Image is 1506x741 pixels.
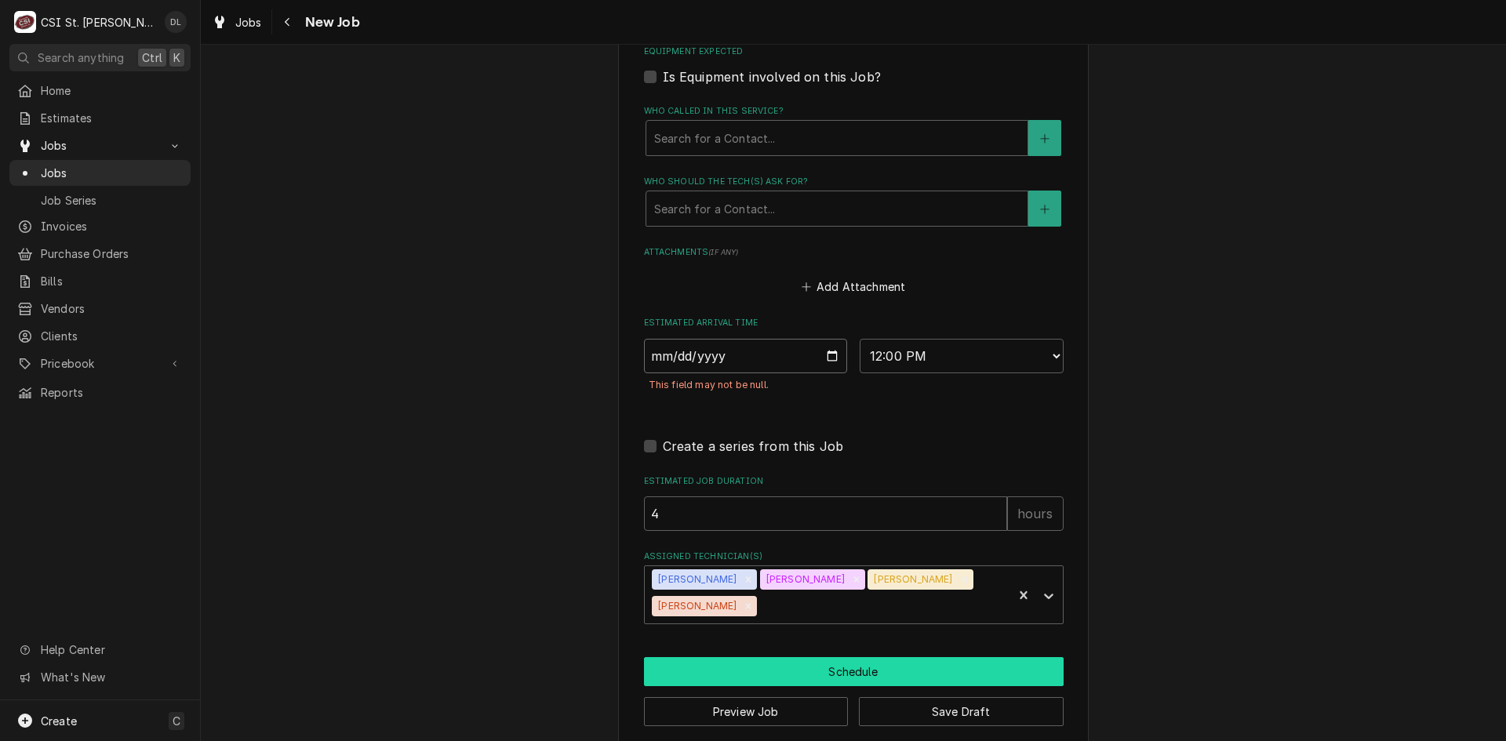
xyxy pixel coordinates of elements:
[206,9,268,35] a: Jobs
[644,176,1064,188] label: Who should the tech(s) ask for?
[860,339,1064,373] select: Time Select
[644,657,1064,686] div: Button Group Row
[740,569,757,590] div: Remove Mike Barnett
[1028,120,1061,156] button: Create New Contact
[859,697,1064,726] button: Save Draft
[740,596,757,616] div: Remove Jeff George
[798,276,908,298] button: Add Attachment
[9,78,191,104] a: Home
[1028,191,1061,227] button: Create New Contact
[708,248,738,256] span: ( if any )
[644,657,1064,726] div: Button Group
[9,187,191,213] a: Job Series
[644,45,1064,85] div: Equipment Expected
[868,569,955,590] div: [PERSON_NAME]
[9,323,191,349] a: Clients
[663,67,881,86] label: Is Equipment involved on this Job?
[644,475,1064,531] div: Estimated Job Duration
[41,714,77,728] span: Create
[173,49,180,66] span: K
[9,380,191,405] a: Reports
[644,475,1064,488] label: Estimated Job Duration
[173,713,180,729] span: C
[41,82,183,99] span: Home
[41,245,183,262] span: Purchase Orders
[235,14,262,31] span: Jobs
[9,213,191,239] a: Invoices
[41,165,183,181] span: Jobs
[9,160,191,186] a: Jobs
[644,339,848,373] input: Date
[663,437,844,456] label: Create a series from this Job
[41,641,181,658] span: Help Center
[1040,204,1049,215] svg: Create New Contact
[9,241,191,267] a: Purchase Orders
[644,176,1064,227] div: Who should the tech(s) ask for?
[142,49,162,66] span: Ctrl
[644,246,1064,298] div: Attachments
[41,328,183,344] span: Clients
[9,637,191,663] a: Go to Help Center
[14,11,36,33] div: CSI St. Louis's Avatar
[41,218,183,234] span: Invoices
[41,669,181,685] span: What's New
[9,268,191,294] a: Bills
[644,45,1064,58] label: Equipment Expected
[14,11,36,33] div: C
[9,44,191,71] button: Search anythingCtrlK
[41,192,183,209] span: Job Series
[275,9,300,35] button: Navigate back
[1007,496,1064,531] div: hours
[956,569,973,590] div: Remove Steve Heppermann
[38,49,124,66] span: Search anything
[9,133,191,158] a: Go to Jobs
[41,300,183,317] span: Vendors
[644,657,1064,686] button: Schedule
[300,12,360,33] span: New Job
[644,105,1064,156] div: Who called in this service?
[652,569,740,590] div: [PERSON_NAME]
[9,664,191,690] a: Go to What's New
[760,569,848,590] div: [PERSON_NAME]
[644,246,1064,259] label: Attachments
[41,14,156,31] div: CSI St. [PERSON_NAME]
[165,11,187,33] div: DL
[41,384,183,401] span: Reports
[9,296,191,321] a: Vendors
[644,697,849,726] button: Preview Job
[652,596,740,616] div: [PERSON_NAME]
[165,11,187,33] div: David Lindsey's Avatar
[644,105,1064,118] label: Who called in this service?
[41,273,183,289] span: Bills
[9,351,191,376] a: Go to Pricebook
[848,569,865,590] div: Remove Trevor Johnson
[644,550,1064,563] label: Assigned Technician(s)
[1040,133,1049,144] svg: Create New Contact
[644,550,1064,625] div: Assigned Technician(s)
[644,373,1064,398] div: Field Errors
[644,317,1064,409] div: Estimated Arrival Time
[644,317,1064,329] label: Estimated Arrival Time
[41,137,159,154] span: Jobs
[644,686,1064,726] div: Button Group Row
[9,105,191,131] a: Estimates
[41,355,159,372] span: Pricebook
[41,110,183,126] span: Estimates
